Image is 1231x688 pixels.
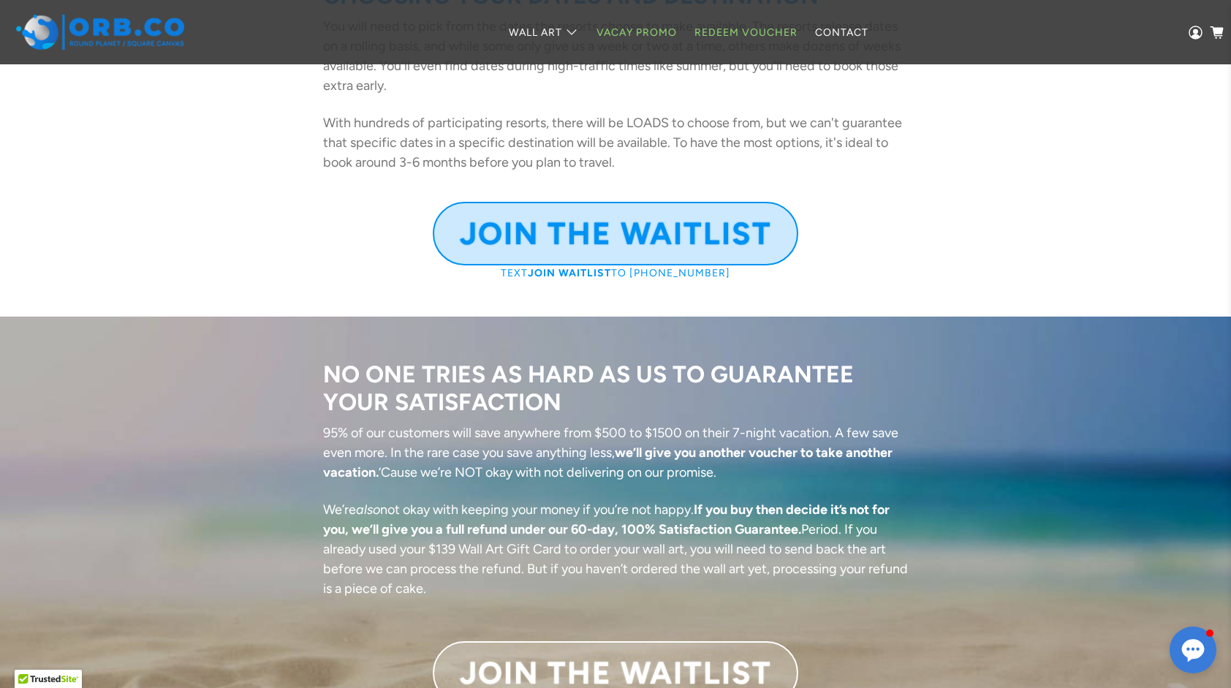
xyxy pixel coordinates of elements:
a: Contact [806,13,877,52]
a: Redeem Voucher [686,13,806,52]
span: 95% of our customers will save anywhere from $500 to $1500 on their 7-night vacation. A few save ... [323,425,898,480]
strong: JOIN WAITLIST [528,267,611,279]
h2: NO ONE TRIES AS HARD AS US TO GUARANTEE YOUR SATISFACTION [323,360,908,416]
b: JOIN THE WAITLIST [460,215,772,252]
span: TEXT TO [PHONE_NUMBER] [501,267,730,279]
a: Vacay Promo [588,13,686,52]
span: We’re not okay with keeping your money if you’re not happy. Period. If you already used your $139... [323,502,908,597]
button: Open chat window [1170,627,1216,673]
a: Wall Art [500,13,588,52]
a: TEXTJOIN WAITLISTTO [PHONE_NUMBER] [501,265,730,279]
a: JOIN THE WAITLIST [433,202,798,265]
span: With hundreds of participating resorts, there will be LOADS to choose from, but we can't guarante... [323,115,902,170]
em: also [356,502,380,518]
